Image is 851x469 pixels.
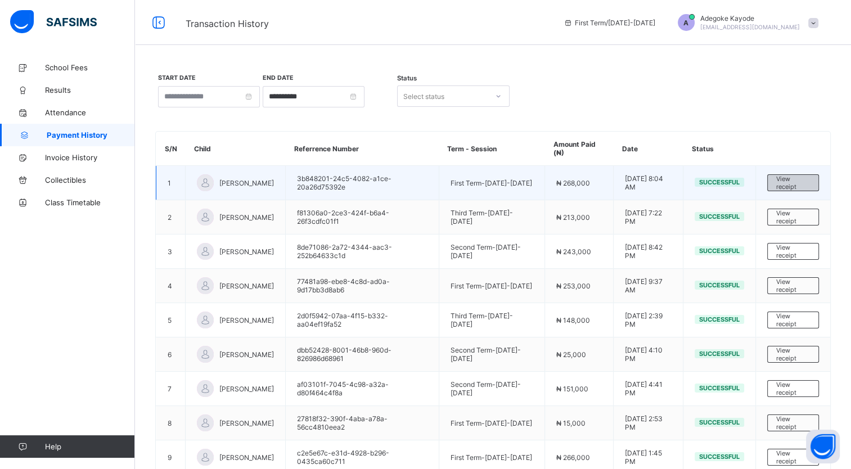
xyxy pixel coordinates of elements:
[286,372,439,406] td: af03101f-7045-4c98-a32a-d80f464c4f8a
[776,278,810,294] span: View receipt
[156,406,186,440] td: 8
[45,153,135,162] span: Invoice History
[439,200,544,234] td: Third Term - [DATE]-[DATE]
[156,269,186,303] td: 4
[613,166,683,200] td: [DATE] 8:04 AM
[613,200,683,234] td: [DATE] 7:22 PM
[156,372,186,406] td: 7
[699,384,740,392] span: Successful
[219,350,274,359] span: [PERSON_NAME]
[219,453,274,462] span: [PERSON_NAME]
[45,442,134,451] span: Help
[556,385,588,393] span: ₦ 151,000
[556,282,591,290] span: ₦ 253,000
[699,315,740,323] span: Successful
[776,381,810,396] span: View receipt
[439,337,544,372] td: Second Term - [DATE]-[DATE]
[699,453,740,461] span: Successful
[45,175,135,184] span: Collectibles
[556,316,590,324] span: ₦ 148,000
[776,175,810,191] span: View receipt
[613,372,683,406] td: [DATE] 4:41 PM
[699,350,740,358] span: Successful
[683,132,755,166] th: Status
[613,303,683,337] td: [DATE] 2:39 PM
[439,406,544,440] td: First Term - [DATE]-[DATE]
[186,132,286,166] th: Child
[439,372,544,406] td: Second Term - [DATE]-[DATE]
[699,281,740,289] span: Successful
[403,85,444,107] div: Select status
[286,406,439,440] td: 27818f32-390f-4aba-a78a-56cc4810eea2
[286,269,439,303] td: 77481a98-ebe8-4c8d-ad0a-9d17bb3d8ab6
[219,316,274,324] span: [PERSON_NAME]
[45,198,135,207] span: Class Timetable
[45,63,135,72] span: School Fees
[776,209,810,225] span: View receipt
[439,234,544,269] td: Second Term - [DATE]-[DATE]
[613,269,683,303] td: [DATE] 9:37 AM
[613,337,683,372] td: [DATE] 4:10 PM
[439,166,544,200] td: First Term - [DATE]-[DATE]
[45,108,135,117] span: Attendance
[219,179,274,187] span: [PERSON_NAME]
[439,269,544,303] td: First Term - [DATE]-[DATE]
[286,303,439,337] td: 2d0f5942-07aa-4f15-b332-aa04ef19fa52
[776,312,810,328] span: View receipt
[776,346,810,362] span: View receipt
[776,449,810,465] span: View receipt
[564,19,655,27] span: session/term information
[219,282,274,290] span: [PERSON_NAME]
[556,453,590,462] span: ₦ 266,000
[219,213,274,222] span: [PERSON_NAME]
[156,132,186,166] th: S/N
[219,385,274,393] span: [PERSON_NAME]
[439,303,544,337] td: Third Term - [DATE]-[DATE]
[776,415,810,431] span: View receipt
[613,406,683,440] td: [DATE] 2:53 PM
[263,74,294,82] label: End Date
[47,130,135,139] span: Payment History
[556,419,586,427] span: ₦ 15,000
[286,166,439,200] td: 3b848201-24c5-4082-a1ce-20a26d75392e
[613,234,683,269] td: [DATE] 8:42 PM
[156,303,186,337] td: 5
[544,132,613,166] th: Amount Paid (₦)
[683,19,688,27] span: A
[776,243,810,259] span: View receipt
[700,24,800,30] span: [EMAIL_ADDRESS][DOMAIN_NAME]
[556,350,586,359] span: ₦ 25,000
[286,132,439,166] th: Referrence Number
[286,234,439,269] td: 8de71086-2a72-4344-aac3-252b64633c1d
[45,85,135,94] span: Results
[286,337,439,372] td: dbb52428-8001-46b8-960d-826986d68961
[156,200,186,234] td: 2
[806,430,840,463] button: Open asap
[10,10,97,34] img: safsims
[699,178,740,186] span: Successful
[556,179,590,187] span: ₦ 268,000
[286,200,439,234] td: f81306a0-2ce3-424f-b6a4-26f3cdfc01f1
[156,166,186,200] td: 1
[186,18,269,29] span: Transaction History
[699,247,740,255] span: Successful
[556,213,590,222] span: ₦ 213,000
[219,419,274,427] span: [PERSON_NAME]
[156,337,186,372] td: 6
[397,74,417,82] span: Status
[158,74,196,82] label: Start Date
[556,247,591,256] span: ₦ 243,000
[613,132,683,166] th: Date
[156,234,186,269] td: 3
[700,14,800,22] span: Adegoke Kayode
[667,14,824,31] div: AdegokeKayode
[699,213,740,220] span: Successful
[699,418,740,426] span: Successful
[219,247,274,256] span: [PERSON_NAME]
[439,132,544,166] th: Term - Session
